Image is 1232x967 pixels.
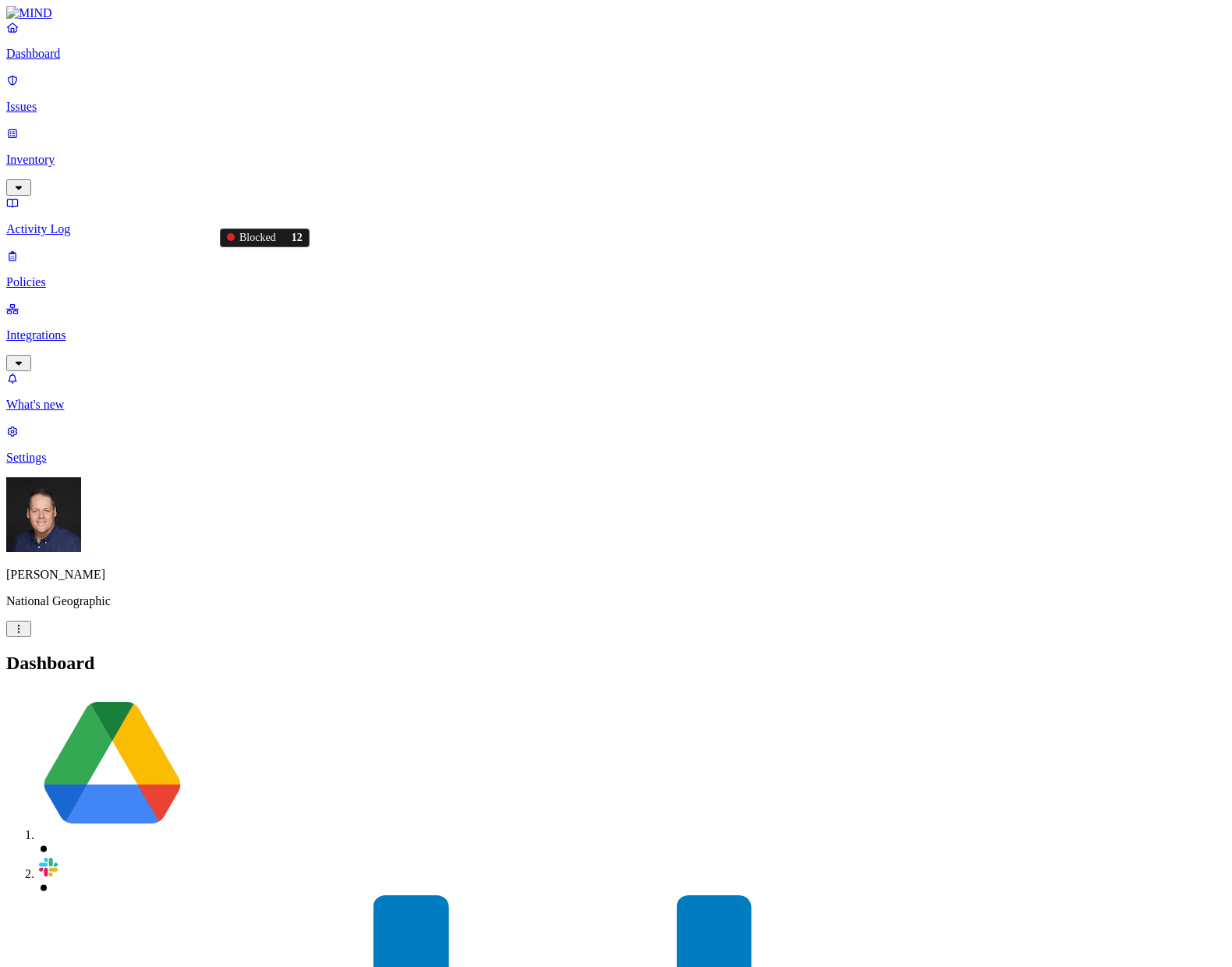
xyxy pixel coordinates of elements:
[6,20,1226,61] a: Dashboard
[6,398,1226,412] p: What's new
[6,100,1226,114] p: Issues
[6,153,1226,167] p: Inventory
[6,451,1226,465] p: Settings
[6,126,1226,193] a: Inventory
[6,196,1226,236] a: Activity Log
[6,6,1226,20] a: MIND
[6,222,1226,236] p: Activity Log
[6,249,1226,289] a: Policies
[37,689,187,839] img: svg%3e
[6,568,1226,582] p: [PERSON_NAME]
[37,856,59,878] img: svg%3e
[6,371,1226,412] a: What's new
[6,653,1226,674] h2: Dashboard
[6,275,1226,289] p: Policies
[6,477,81,552] img: Mark DeCarlo
[6,328,1226,342] p: Integrations
[6,594,1226,608] p: National Geographic
[6,424,1226,465] a: Settings
[6,47,1226,61] p: Dashboard
[6,302,1226,369] a: Integrations
[6,6,52,20] img: MIND
[6,73,1226,114] a: Issues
